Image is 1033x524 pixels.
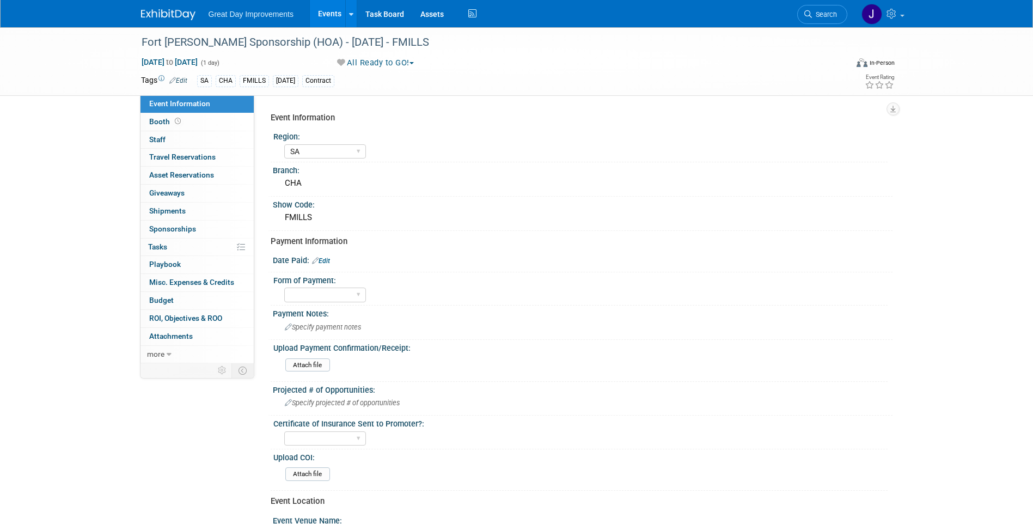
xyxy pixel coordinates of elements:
span: Budget [149,296,174,304]
div: Event Information [271,112,884,124]
span: Giveaways [149,188,185,197]
div: Contract [302,75,334,87]
div: Branch: [273,162,893,176]
span: Playbook [149,260,181,269]
div: [DATE] [273,75,298,87]
div: Show Code: [273,197,893,210]
div: SA [197,75,212,87]
div: Upload COI: [273,449,888,463]
a: Attachments [140,328,254,345]
a: Tasks [140,239,254,256]
div: Date Paid: [273,252,893,266]
span: Asset Reservations [149,170,214,179]
span: Tasks [148,242,167,251]
img: Jennifer Hockstra [861,4,882,25]
a: Misc. Expenses & Credits [140,274,254,291]
span: Great Day Improvements [209,10,294,19]
span: Specify projected # of opportunities [285,399,400,407]
a: Search [797,5,847,24]
button: All Ready to GO! [333,57,418,69]
a: Asset Reservations [140,167,254,184]
div: Payment Notes: [273,306,893,319]
div: Upload Payment Confirmation/Receipt: [273,340,888,354]
a: Edit [169,77,187,84]
a: Sponsorships [140,221,254,238]
div: FMILLS [281,209,884,226]
a: Event Information [140,95,254,113]
a: Staff [140,131,254,149]
div: Payment Information [271,236,884,247]
span: Travel Reservations [149,153,216,161]
span: ROI, Objectives & ROO [149,314,222,322]
img: ExhibitDay [141,9,195,20]
div: FMILLS [240,75,269,87]
div: Event Location [271,496,884,507]
span: Sponsorships [149,224,196,233]
a: Travel Reservations [140,149,254,166]
span: [DATE] [DATE] [141,57,198,67]
span: Event Information [149,99,210,108]
span: more [147,350,164,358]
span: Attachments [149,332,193,340]
span: (1 day) [200,59,219,66]
img: Format-Inperson.png [857,58,867,67]
span: to [164,58,175,66]
a: Edit [312,257,330,265]
a: Budget [140,292,254,309]
span: Specify payment notes [285,323,361,331]
span: Shipments [149,206,186,215]
td: Personalize Event Tab Strip [213,363,232,377]
a: ROI, Objectives & ROO [140,310,254,327]
span: Search [812,10,837,19]
span: Booth [149,117,183,126]
a: Shipments [140,203,254,220]
div: Event Format [783,57,895,73]
div: Event Rating [865,75,894,80]
div: Projected # of Opportunities: [273,382,893,395]
div: CHA [216,75,236,87]
td: Tags [141,75,187,87]
a: more [140,346,254,363]
div: CHA [281,175,884,192]
a: Booth [140,113,254,131]
span: Misc. Expenses & Credits [149,278,234,287]
td: Toggle Event Tabs [231,363,254,377]
span: Staff [149,135,166,144]
div: Region: [273,129,888,142]
a: Playbook [140,256,254,273]
div: In-Person [869,59,895,67]
div: Form of Payment: [273,272,888,286]
div: Fort [PERSON_NAME] Sponsorship (HOA) - [DATE] - FMILLS [138,33,831,52]
span: Booth not reserved yet [173,117,183,125]
a: Giveaways [140,185,254,202]
div: Certificate of Insurance Sent to Promoter?: [273,416,888,429]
